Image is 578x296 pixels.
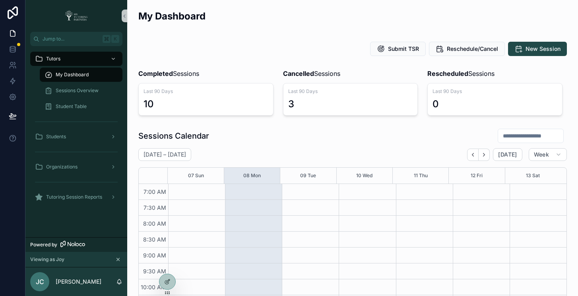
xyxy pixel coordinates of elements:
a: Tutoring Session Reports [30,190,122,204]
a: Students [30,130,122,144]
div: 3 [288,98,294,110]
span: 10:00 AM [139,284,168,290]
button: Week [529,148,567,161]
button: Back [467,149,479,161]
span: New Session [526,45,561,53]
span: Tutors [46,56,60,62]
h1: Sessions Calendar [138,130,209,141]
button: 10 Wed [356,168,372,184]
button: Reschedule/Cancel [429,42,505,56]
div: 0 [433,98,439,110]
button: [DATE] [493,148,522,161]
span: JC [36,277,44,286]
button: New Session [508,42,567,56]
img: App logo [62,10,90,22]
button: 13 Sat [526,168,540,184]
span: Tutoring Session Reports [46,194,102,200]
button: 07 Sun [188,168,204,184]
span: 8:00 AM [141,220,168,227]
span: Organizations [46,164,78,170]
h2: [DATE] – [DATE] [144,151,186,159]
h2: My Dashboard [138,10,206,23]
a: Tutors [30,52,122,66]
button: Submit TSR [370,42,426,56]
span: Student Table [56,103,87,110]
span: 7:00 AM [142,188,168,195]
span: Sessions [138,69,199,78]
span: 7:30 AM [142,204,168,211]
button: Next [479,149,490,161]
span: Sessions [427,69,495,78]
a: Student Table [40,99,122,114]
a: Sessions Overview [40,83,122,98]
span: 9:30 AM [141,268,168,275]
span: Jump to... [43,36,99,42]
span: Students [46,133,66,140]
span: Sessions [283,69,340,78]
span: Reschedule/Cancel [447,45,498,53]
span: 8:30 AM [141,236,168,243]
strong: Cancelled [283,70,314,77]
span: Last 90 Days [288,88,413,95]
span: Submit TSR [388,45,419,53]
span: My Dashboard [56,72,89,78]
span: Sessions Overview [56,87,99,94]
button: 09 Tue [300,168,316,184]
span: Last 90 Days [433,88,557,95]
span: Viewing as Joy [30,256,64,263]
strong: Completed [138,70,173,77]
div: 10 [144,98,154,110]
button: 12 Fri [471,168,483,184]
a: Powered by [25,237,127,252]
button: Jump to...K [30,32,122,46]
strong: Rescheduled [427,70,468,77]
p: [PERSON_NAME] [56,278,101,286]
button: 08 Mon [243,168,261,184]
span: [DATE] [498,151,517,158]
div: scrollable content [25,46,127,215]
span: K [112,36,118,42]
span: 9:00 AM [141,252,168,259]
a: Organizations [30,160,122,174]
button: 11 Thu [414,168,428,184]
span: Last 90 Days [144,88,268,95]
span: Powered by [30,242,57,248]
span: Week [534,151,549,158]
a: My Dashboard [40,68,122,82]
